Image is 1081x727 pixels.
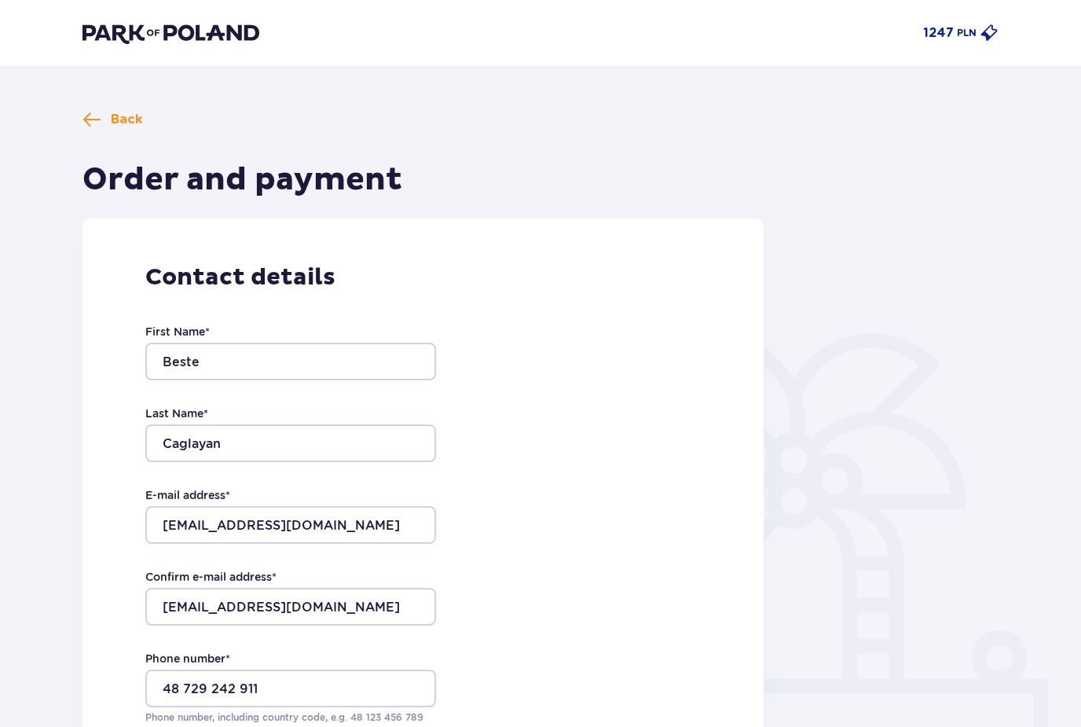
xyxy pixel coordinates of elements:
[957,26,977,40] p: PLN
[923,24,954,42] p: 1247
[145,651,230,666] label: Phone number *
[145,424,436,462] input: Last Name
[145,710,436,725] p: Phone number, including country code, e.g. 48 ​123 ​456 ​789
[82,22,259,44] img: Park of Poland logo
[145,324,210,340] label: First Name *
[145,263,701,292] p: Contact details
[145,343,436,380] input: First Name
[145,569,277,585] label: Confirm e-mail address *
[82,110,142,129] a: Back
[145,670,436,707] input: Phone number
[145,588,436,626] input: Confirm e-mail address
[145,506,436,544] input: E-mail address
[111,111,142,128] span: Back
[82,160,402,200] h1: Order and payment
[145,406,208,421] label: Last Name *
[145,487,230,503] label: E-mail address *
